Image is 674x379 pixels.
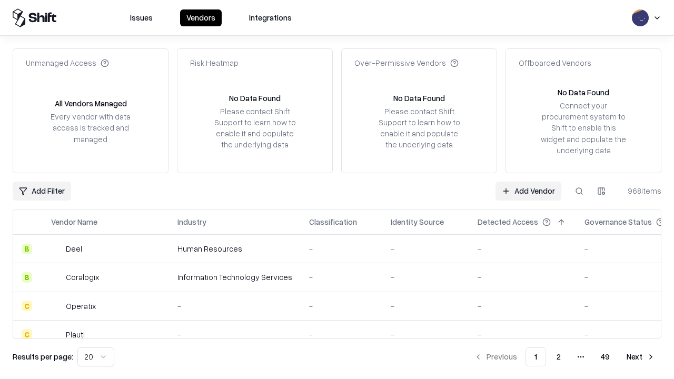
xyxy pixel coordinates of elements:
[495,182,561,201] a: Add Vendor
[177,272,292,283] div: Information Technology Services
[177,329,292,340] div: -
[51,244,62,254] img: Deel
[354,57,459,68] div: Over-Permissive Vendors
[13,351,73,362] p: Results per page:
[468,347,661,366] nav: pagination
[558,87,609,98] div: No Data Found
[22,244,32,254] div: B
[51,216,97,227] div: Vendor Name
[540,100,627,156] div: Connect your procurement system to Shift to enable this widget and populate the underlying data
[548,347,569,366] button: 2
[309,329,374,340] div: -
[22,301,32,311] div: C
[478,216,538,227] div: Detected Access
[375,106,463,151] div: Please contact Shift Support to learn how to enable it and populate the underlying data
[309,301,374,312] div: -
[26,57,109,68] div: Unmanaged Access
[190,57,239,68] div: Risk Heatmap
[309,272,374,283] div: -
[519,57,591,68] div: Offboarded Vendors
[620,347,661,366] button: Next
[66,301,96,312] div: Operatix
[391,301,461,312] div: -
[22,329,32,340] div: C
[177,301,292,312] div: -
[47,111,134,144] div: Every vendor with data access is tracked and managed
[391,216,444,227] div: Identity Source
[478,329,568,340] div: -
[22,272,32,283] div: B
[66,329,85,340] div: Plauti
[309,243,374,254] div: -
[51,301,62,311] img: Operatix
[13,182,71,201] button: Add Filter
[478,243,568,254] div: -
[55,98,127,109] div: All Vendors Managed
[391,272,461,283] div: -
[391,243,461,254] div: -
[177,216,206,227] div: Industry
[211,106,299,151] div: Please contact Shift Support to learn how to enable it and populate the underlying data
[391,329,461,340] div: -
[66,243,82,254] div: Deel
[124,9,159,26] button: Issues
[66,272,99,283] div: Coralogix
[526,347,546,366] button: 1
[229,93,281,104] div: No Data Found
[584,216,652,227] div: Governance Status
[177,243,292,254] div: Human Resources
[592,347,618,366] button: 49
[619,185,661,196] div: 968 items
[309,216,357,227] div: Classification
[180,9,222,26] button: Vendors
[51,329,62,340] img: Plauti
[243,9,298,26] button: Integrations
[51,272,62,283] img: Coralogix
[478,301,568,312] div: -
[478,272,568,283] div: -
[393,93,445,104] div: No Data Found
